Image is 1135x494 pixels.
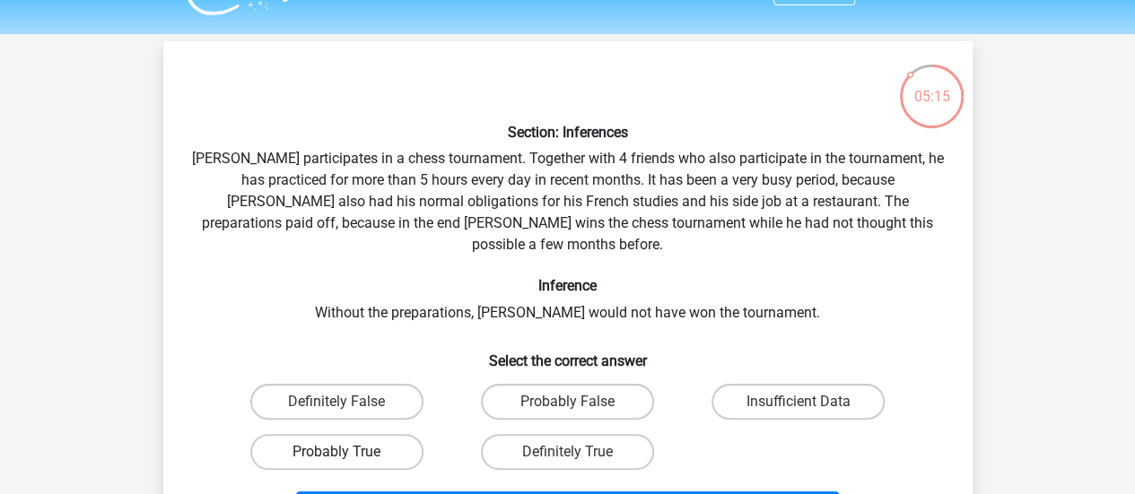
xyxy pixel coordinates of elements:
label: Insufficient Data [712,384,885,420]
h6: Select the correct answer [192,338,944,369]
h6: Section: Inferences [192,124,944,141]
h6: Inference [192,277,944,294]
label: Definitely True [481,434,654,470]
label: Definitely False [250,384,423,420]
div: 05:15 [898,63,965,108]
label: Probably False [481,384,654,420]
label: Probably True [250,434,423,470]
